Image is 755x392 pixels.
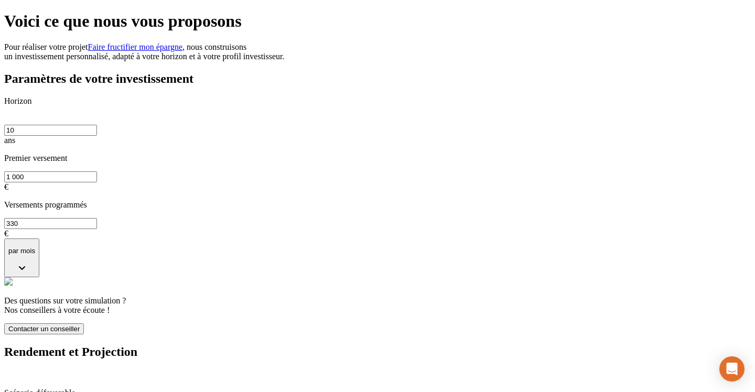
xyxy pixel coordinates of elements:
[8,325,80,333] span: Contacter un conseiller
[4,154,751,163] p: Premier versement
[4,345,751,359] h2: Rendement et Projection
[88,42,183,51] a: Faire fructifier mon épargne
[4,238,39,278] button: par mois
[4,323,84,334] button: Contacter un conseiller
[4,296,126,305] span: Des questions sur votre simulation ?
[4,200,751,210] p: Versements programmés
[4,96,751,106] p: Horizon
[4,277,13,286] img: alexis.png
[4,42,88,51] span: Pour réaliser votre projet
[182,42,246,51] span: , nous construisons
[4,136,15,145] span: ans
[4,306,110,314] span: Nos conseillers à votre écoute !
[4,182,8,191] span: €
[4,229,8,238] span: €
[4,52,285,61] span: un investissement personnalisé, adapté à votre horizon et à votre profil investisseur.
[4,72,751,86] h2: Paramètres de votre investissement
[719,356,745,382] div: Open Intercom Messenger
[8,247,35,255] p: par mois
[4,12,751,31] h1: Voici ce que nous vous proposons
